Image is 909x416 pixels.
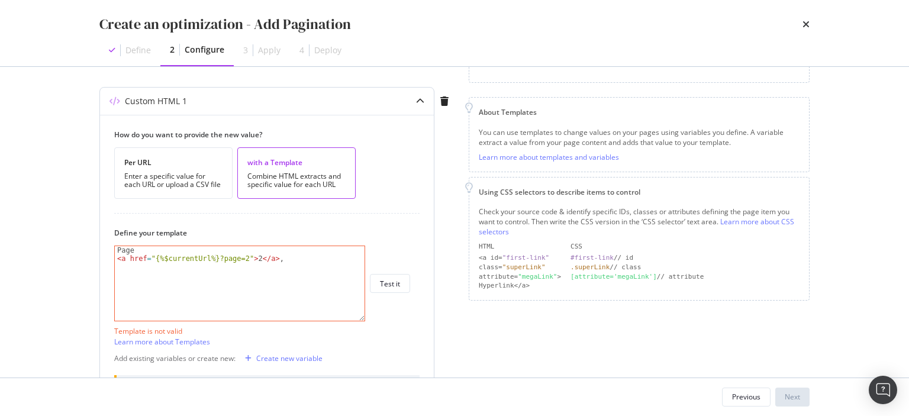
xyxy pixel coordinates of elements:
div: About Templates [479,107,800,117]
div: <a id= [479,253,561,263]
a: Learn more about Templates [114,337,210,347]
div: Define [125,44,151,56]
label: How do you want to provide the new value? [114,130,410,140]
div: Create an optimization - Add Pagination [99,14,351,34]
div: // class [570,263,800,272]
div: Deploy [314,44,341,56]
div: // attribute [570,272,800,282]
button: Test it [370,274,410,293]
div: .superLink [570,263,610,271]
div: 4 [299,44,304,56]
button: Next [775,388,810,407]
div: Test it [380,279,400,289]
div: Open Intercom Messenger [869,376,897,404]
div: Previous [732,392,760,402]
div: Per URL [124,157,223,167]
div: Configure [185,44,224,56]
div: attribute= > [479,272,561,282]
div: Using CSS selectors to describe items to control [479,187,800,197]
div: Next [785,392,800,402]
div: HTML [479,242,561,251]
div: Template is not valid [114,326,420,336]
label: Define your template [114,228,410,238]
div: with a Template [247,157,346,167]
div: #first-link [570,254,614,262]
div: Custom HTML 1 [125,95,187,107]
div: 2 [170,44,175,56]
div: 3 [243,44,248,56]
div: CSS [570,242,800,251]
div: Enter a specific value for each URL or upload a CSV file [124,172,223,189]
div: Combine HTML extracts and specific value for each URL [247,172,346,189]
div: "first-link" [502,254,549,262]
div: "megaLink" [518,273,557,280]
div: Create new variable [256,353,323,363]
a: Learn more about templates and variables [479,152,619,162]
a: Learn more about CSS selectors [479,217,794,237]
button: Create new variable [240,349,323,368]
div: class= [479,263,561,272]
div: Add existing variables or create new: [114,353,236,363]
div: Hyperlink</a> [479,281,561,291]
div: "superLink" [502,263,546,271]
div: Check your source code & identify specific IDs, classes or attributes defining the page item you ... [479,207,800,237]
div: // id [570,253,800,263]
div: You can use templates to change values on your pages using variables you define. A variable extra... [479,127,800,147]
div: times [802,14,810,34]
div: [attribute='megaLink'] [570,273,657,280]
button: Previous [722,388,771,407]
div: Apply [258,44,281,56]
